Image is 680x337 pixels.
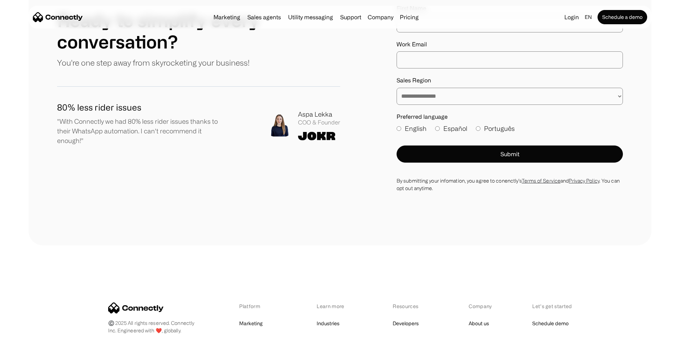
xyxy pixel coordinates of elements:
a: Industries [317,318,339,328]
label: Español [435,124,467,133]
div: By submitting your infomation, you agree to conenctly’s and . You can opt out anytime. [397,177,623,192]
a: home [33,12,83,22]
label: Português [476,124,515,133]
a: Schedule a demo [598,10,647,24]
a: Login [561,12,582,22]
a: Support [337,14,364,20]
p: You're one step away from skyrocketing your business! [57,57,250,68]
a: Schedule demo [532,318,569,328]
a: About us [469,318,489,328]
a: Marketing [239,318,263,328]
a: Utility messaging [285,14,336,20]
aside: Language selected: English [7,324,43,335]
a: Privacy Policy [569,178,599,183]
ul: Language list [14,325,43,335]
div: en [582,12,596,22]
div: Let’s get started [532,302,572,310]
input: Português [476,126,480,131]
label: English [397,124,427,133]
h1: Ready to simplify every conversation? [57,10,340,52]
label: Sales Region [397,77,623,84]
label: Preferred language [397,113,623,120]
div: Resources [393,302,430,310]
p: "With Connectly we had 80% less rider issues thanks to their WhatsApp automation. I can't recomme... [57,117,227,145]
div: Aspa Lekka [298,109,340,119]
div: Company [366,12,396,22]
h1: 80% less rider issues [57,101,227,114]
div: Company [469,302,494,310]
div: Company [368,12,393,22]
div: COO & Founder [298,119,340,126]
input: Español [435,126,440,131]
a: Terms of Service [522,178,561,183]
div: Learn more [317,302,354,310]
div: en [585,12,592,22]
input: English [397,126,401,131]
div: Platform [239,302,278,310]
a: Pricing [397,14,422,20]
label: Work Email [397,41,623,48]
a: Marketing [211,14,243,20]
button: Submit [397,145,623,163]
a: Developers [393,318,419,328]
a: Sales agents [245,14,284,20]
